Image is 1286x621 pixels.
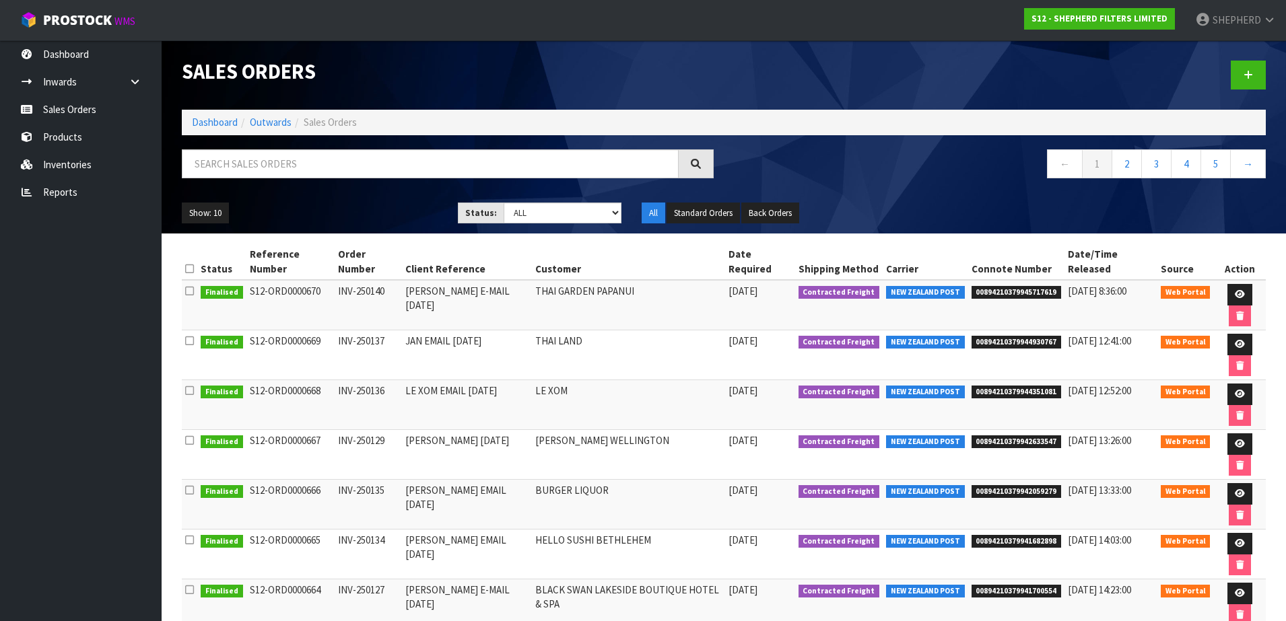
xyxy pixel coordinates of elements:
[182,149,679,178] input: Search sales orders
[799,336,880,349] span: Contracted Freight
[532,380,725,430] td: LE XOM
[335,529,402,579] td: INV-250134
[642,203,665,224] button: All
[246,480,335,529] td: S12-ORD0000666
[1068,434,1131,447] span: [DATE] 13:26:00
[402,380,532,430] td: LE XOM EMAIL [DATE]
[532,280,725,330] td: THAI GARDEN PAPANUI
[886,336,965,349] span: NEW ZEALAND POST
[886,535,965,548] span: NEW ZEALAND POST
[729,484,757,497] span: [DATE]
[799,585,880,598] span: Contracted Freight
[1157,244,1214,280] th: Source
[197,244,246,280] th: Status
[1171,149,1201,178] a: 4
[968,244,1065,280] th: Connote Number
[532,529,725,579] td: HELLO SUSHI BETHLEHEM
[335,380,402,430] td: INV-250136
[734,149,1266,182] nav: Page navigation
[246,529,335,579] td: S12-ORD0000665
[799,286,880,299] span: Contracted Freight
[335,430,402,480] td: INV-250129
[1161,286,1211,299] span: Web Portal
[729,334,757,347] span: [DATE]
[532,430,725,480] td: [PERSON_NAME] WELLINGTON
[741,203,799,224] button: Back Orders
[1064,244,1157,280] th: Date/Time Released
[1161,386,1211,399] span: Web Portal
[886,485,965,499] span: NEW ZEALAND POST
[402,480,532,529] td: [PERSON_NAME] EMAIL [DATE]
[1213,13,1261,26] span: SHEPHERD
[335,280,402,330] td: INV-250140
[335,244,402,280] th: Order Number
[182,61,714,83] h1: Sales Orders
[886,286,965,299] span: NEW ZEALAND POST
[335,480,402,529] td: INV-250135
[201,286,243,299] span: Finalised
[886,435,965,449] span: NEW ZEALAND POST
[402,280,532,330] td: [PERSON_NAME] E-MAIL [DATE]
[402,244,532,280] th: Client Reference
[1068,285,1126,297] span: [DATE] 8:36:00
[1082,149,1112,178] a: 1
[246,330,335,380] td: S12-ORD0000669
[729,583,757,596] span: [DATE]
[1068,534,1131,546] span: [DATE] 14:03:00
[201,585,243,598] span: Finalised
[729,384,757,397] span: [DATE]
[250,116,292,129] a: Outwards
[402,330,532,380] td: JAN EMAIL [DATE]
[532,244,725,280] th: Customer
[1112,149,1142,178] a: 2
[182,203,229,224] button: Show: 10
[114,15,135,28] small: WMS
[725,244,795,280] th: Date Required
[192,116,238,129] a: Dashboard
[1031,13,1167,24] strong: S12 - SHEPHERD FILTERS LIMITED
[972,535,1062,548] span: 00894210379941682898
[532,330,725,380] td: THAI LAND
[201,386,243,399] span: Finalised
[201,336,243,349] span: Finalised
[972,435,1062,449] span: 00894210379942633547
[799,535,880,548] span: Contracted Freight
[402,430,532,480] td: [PERSON_NAME] [DATE]
[1068,384,1131,397] span: [DATE] 12:52:00
[304,116,357,129] span: Sales Orders
[402,529,532,579] td: [PERSON_NAME] EMAIL [DATE]
[795,244,883,280] th: Shipping Method
[1161,485,1211,499] span: Web Portal
[465,207,497,219] strong: Status:
[1200,149,1231,178] a: 5
[729,534,757,546] span: [DATE]
[1213,244,1266,280] th: Action
[1141,149,1172,178] a: 3
[799,485,880,499] span: Contracted Freight
[883,244,968,280] th: Carrier
[799,435,880,449] span: Contracted Freight
[972,386,1062,399] span: 00894210379944351081
[729,434,757,447] span: [DATE]
[1161,585,1211,598] span: Web Portal
[532,480,725,529] td: BURGER LIQUOR
[1161,535,1211,548] span: Web Portal
[1161,435,1211,449] span: Web Portal
[1230,149,1266,178] a: →
[972,485,1062,499] span: 00894210379942059279
[729,285,757,297] span: [DATE]
[972,585,1062,598] span: 00894210379941700554
[972,336,1062,349] span: 00894210379944930767
[1068,334,1131,347] span: [DATE] 12:41:00
[1161,336,1211,349] span: Web Portal
[20,11,37,28] img: cube-alt.png
[246,380,335,430] td: S12-ORD0000668
[972,286,1062,299] span: 00894210379945717619
[886,585,965,598] span: NEW ZEALAND POST
[1068,484,1131,497] span: [DATE] 13:33:00
[335,330,402,380] td: INV-250137
[667,203,740,224] button: Standard Orders
[1047,149,1083,178] a: ←
[246,280,335,330] td: S12-ORD0000670
[1068,583,1131,596] span: [DATE] 14:23:00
